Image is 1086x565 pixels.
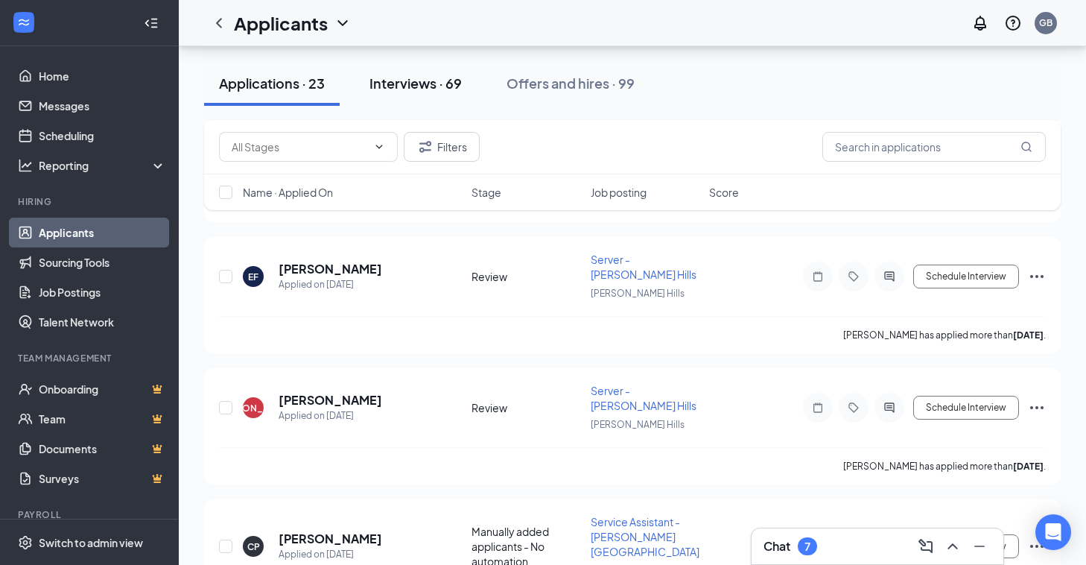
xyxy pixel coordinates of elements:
div: Applications · 23 [219,74,325,92]
svg: Note [809,402,827,414]
a: SurveysCrown [39,464,166,493]
a: Applicants [39,218,166,247]
button: Minimize [968,534,991,558]
div: Applied on [DATE] [279,547,382,562]
svg: Tag [845,271,863,282]
div: Review [471,269,582,284]
span: Server - [PERSON_NAME] Hills [591,384,696,412]
span: Name · Applied On [243,185,333,200]
div: Applied on [DATE] [279,408,382,423]
b: [DATE] [1013,329,1044,341]
svg: Notifications [971,14,989,32]
svg: Settings [18,535,33,550]
span: Service Assistant - [PERSON_NAME][GEOGRAPHIC_DATA] [591,515,699,558]
svg: ActiveChat [880,402,898,414]
div: Team Management [18,352,163,364]
b: [DATE] [1013,461,1044,472]
p: [PERSON_NAME] has applied more than . [843,460,1046,473]
span: Stage [471,185,501,200]
h3: Chat [763,538,790,555]
span: Score [709,185,739,200]
svg: ChevronDown [373,141,385,153]
button: ComposeMessage [914,534,938,558]
p: [PERSON_NAME] has applied more than . [843,329,1046,341]
a: Sourcing Tools [39,247,166,277]
button: Schedule Interview [913,396,1019,420]
div: Offers and hires · 99 [507,74,635,92]
div: EF [248,271,258,283]
div: [PERSON_NAME] [215,402,292,414]
div: Interviews · 69 [369,74,462,92]
svg: Note [809,271,827,282]
a: Home [39,61,166,91]
div: CP [247,540,260,553]
svg: MagnifyingGlass [1020,141,1032,153]
h5: [PERSON_NAME] [279,261,382,277]
svg: ChevronUp [944,537,962,555]
div: Switch to admin view [39,535,143,550]
span: Job posting [591,185,647,200]
span: [PERSON_NAME] Hills [591,419,685,430]
button: Filter Filters [404,132,480,162]
svg: ChevronDown [334,14,352,32]
button: ChevronUp [941,534,965,558]
div: Open Intercom Messenger [1035,514,1071,550]
div: 7 [804,540,810,553]
svg: QuestionInfo [1004,14,1022,32]
div: Payroll [18,508,163,521]
div: Review [471,400,582,415]
a: Job Postings [39,277,166,307]
a: OnboardingCrown [39,374,166,404]
input: Search in applications [822,132,1046,162]
div: GB [1039,16,1052,29]
a: Scheduling [39,121,166,151]
a: DocumentsCrown [39,434,166,464]
span: [PERSON_NAME] Hills [591,288,685,299]
div: Applied on [DATE] [279,277,382,292]
span: Server - [PERSON_NAME] Hills [591,253,696,281]
h5: [PERSON_NAME] [279,392,382,408]
a: TeamCrown [39,404,166,434]
svg: ComposeMessage [917,537,935,555]
svg: Ellipses [1028,537,1046,555]
div: Hiring [18,195,163,208]
svg: Minimize [971,537,988,555]
svg: Ellipses [1028,268,1046,285]
svg: WorkstreamLogo [16,15,31,30]
svg: ChevronLeft [210,14,228,32]
a: Messages [39,91,166,121]
h5: [PERSON_NAME] [279,531,382,547]
svg: Analysis [18,158,33,173]
input: All Stages [232,139,367,155]
svg: Filter [416,138,434,156]
svg: Ellipses [1028,399,1046,417]
button: Schedule Interview [913,265,1019,288]
svg: ActiveChat [880,271,898,282]
div: Reporting [39,158,167,173]
svg: Collapse [144,16,159,31]
svg: Tag [845,402,863,414]
a: Talent Network [39,307,166,337]
h1: Applicants [234,10,328,36]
